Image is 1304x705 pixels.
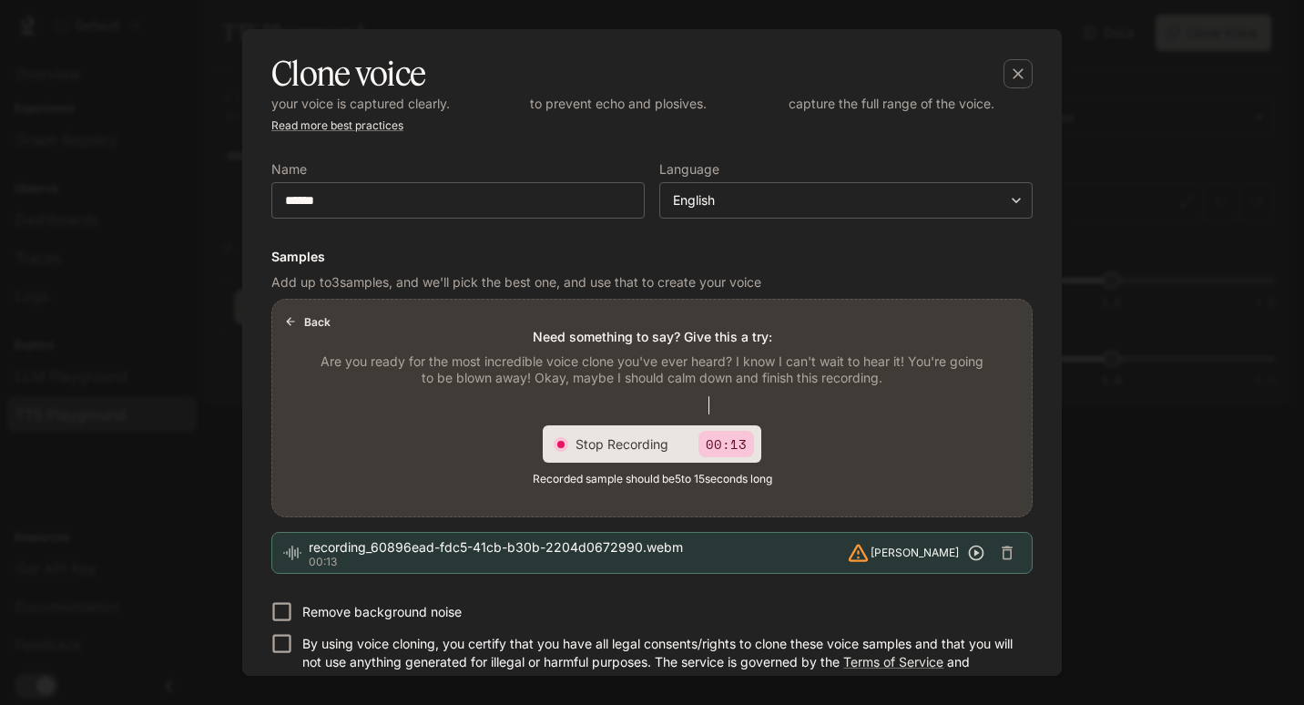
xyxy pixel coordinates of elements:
p: Need something to say? Give this a try: [533,328,772,346]
span: Recorded sample should be 5 to 15 seconds long [533,470,772,488]
span: recording_60896ead-fdc5-41cb-b30b-2204d0672990.webm [309,538,846,557]
p: By using voice cloning, you certify that you have all legal consents/rights to clone these voice ... [302,635,1018,690]
svg: Detected language: JA doesn't match selected language: EN [846,540,871,565]
p: Are you ready for the most incredible voice clone you've ever heard? I know I can't wait to hear ... [316,353,988,385]
span: Stop Recording [576,434,684,454]
div: Stop Recording00:13 [543,425,761,463]
p: Remove background noise [302,603,462,621]
p: 00:13 [698,431,754,457]
p: 00:13 [309,557,846,567]
p: Add up to 3 samples, and we'll pick the best one, and use that to create your voice [271,273,1033,291]
p: Language [659,163,719,176]
div: English [673,191,1003,209]
h6: Samples [271,248,1033,266]
span: [PERSON_NAME] [871,544,959,562]
a: Privacy Policy [302,673,386,689]
button: Back [280,307,338,336]
p: Name [271,163,307,176]
a: Terms of Service [843,654,943,669]
a: Read more best practices [271,118,403,132]
h5: Clone voice [271,51,425,97]
div: English [660,191,1032,209]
